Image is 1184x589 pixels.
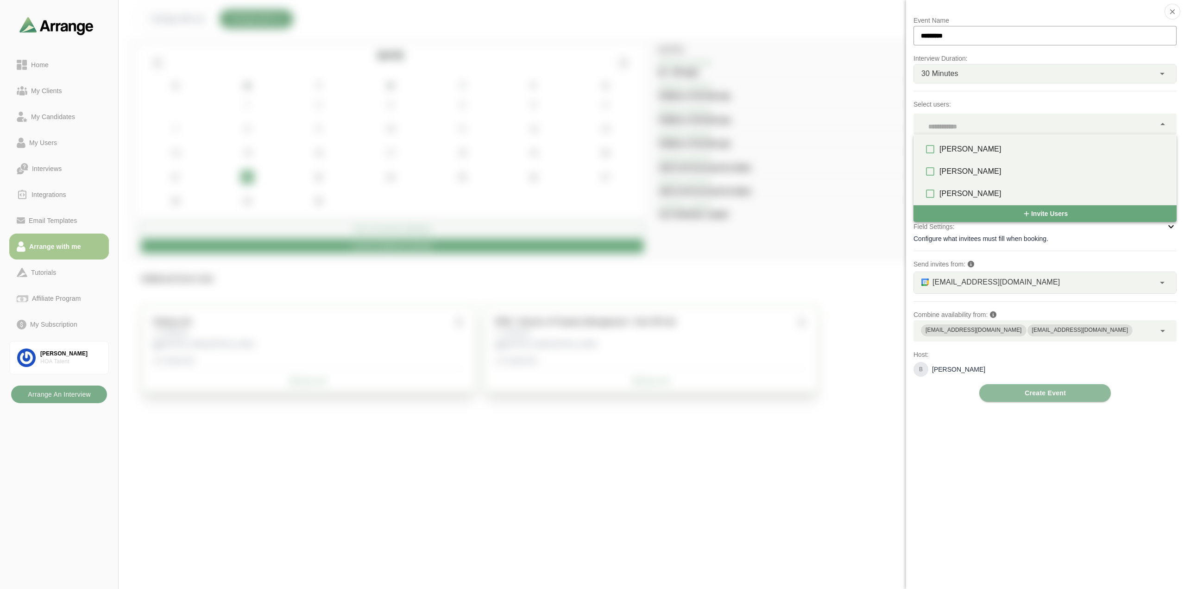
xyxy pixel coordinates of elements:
div: B [913,362,928,377]
div: My Candidates [27,111,79,122]
div: Affiliate Program [28,293,84,304]
p: Field Settings: [913,221,955,232]
a: My Users [9,130,109,156]
div: [PERSON_NAME] [939,166,1169,177]
a: Email Templates [9,208,109,234]
p: Interview Duration: [913,53,1177,64]
a: [PERSON_NAME]HOA Talent [9,341,109,374]
p: Event Name [913,15,1177,26]
a: Interviews [9,156,109,182]
img: arrangeai-name-small-logo.4d2b8aee.svg [19,17,94,35]
div: Email Templates [25,215,81,226]
a: Affiliate Program [9,285,109,311]
div: [PERSON_NAME] [939,188,1169,199]
p: Host: [913,349,1177,360]
b: Arrange An Interview [27,386,91,403]
span: [EMAIL_ADDRESS][DOMAIN_NAME] [932,276,1060,288]
div: Arrange with me [25,241,85,252]
div: Interviews [28,163,65,174]
p: [PERSON_NAME] [932,365,985,374]
span: Create Event [1024,384,1066,402]
p: Select users: [913,99,1177,110]
button: Create Event [979,384,1111,402]
div: [PERSON_NAME] [939,144,1169,155]
div: My Users [25,137,61,148]
a: Integrations [9,182,109,208]
div: My Subscription [26,319,81,330]
button: Arrange An Interview [11,386,107,403]
div: Configure what invitees must fill when booking. [913,234,1177,243]
div: HOA Talent [40,358,101,366]
a: Home [9,52,109,78]
p: Combine availability from: [913,309,1177,320]
a: My Clients [9,78,109,104]
p: Send invites from: [913,259,1177,270]
div: Home [27,59,52,70]
a: Tutorials [9,260,109,285]
div: Integrations [28,189,70,200]
a: Arrange with me [9,234,109,260]
a: My Candidates [9,104,109,130]
div: [EMAIL_ADDRESS][DOMAIN_NAME] [1032,326,1128,335]
img: GOOGLE [921,279,929,286]
a: My Subscription [9,311,109,337]
div: [EMAIL_ADDRESS][DOMAIN_NAME] [926,326,1022,335]
span: Invite Users [1022,205,1068,222]
span: 30 Minutes [921,68,958,80]
div: My Clients [27,85,66,96]
button: Invite Users [913,205,1177,222]
div: [PERSON_NAME] [40,350,101,358]
div: Tutorials [27,267,60,278]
